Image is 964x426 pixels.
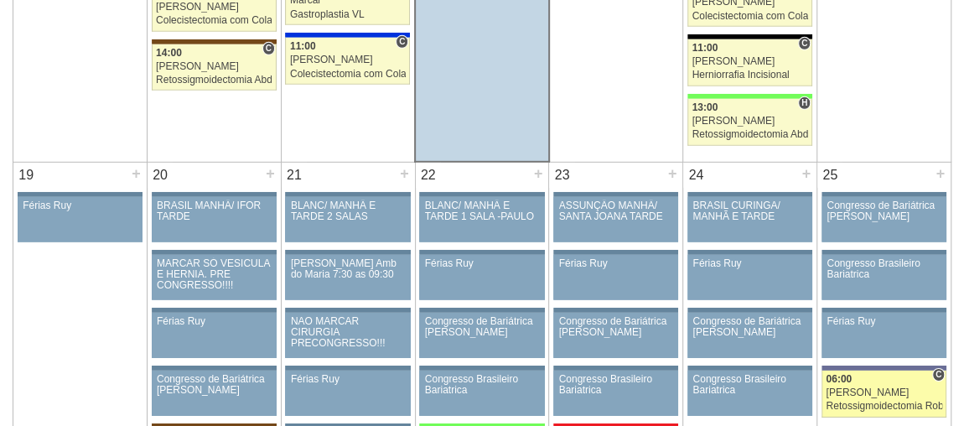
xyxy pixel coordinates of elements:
div: + [129,163,143,184]
a: Férias Ruy [821,313,946,358]
span: Consultório [932,368,945,382]
div: Key: Aviso [285,192,410,197]
div: Gastroplastia VL [290,9,406,20]
div: Key: Aviso [152,308,277,313]
a: Congresso de Bariátrica [PERSON_NAME] [419,313,544,358]
div: BRASIL CURINGA/ MANHÃ E TARDE [692,200,807,222]
div: 22 [416,163,441,188]
div: Key: Aviso [821,192,946,197]
div: Key: Aviso [419,250,544,255]
div: Congresso de Bariátrica [PERSON_NAME] [692,316,807,338]
div: BRASIL MANHÃ/ IFOR TARDE [157,200,272,222]
span: 11:00 [290,40,316,52]
span: Consultório [798,37,811,50]
div: Férias Ruy [827,316,941,327]
div: [PERSON_NAME] [692,56,807,67]
div: Férias Ruy [23,200,137,211]
div: ASSUNÇÃO MANHÃ/ SANTA JOANA TARDE [559,200,674,222]
a: BRASIL CURINGA/ MANHÃ E TARDE [687,197,812,242]
span: 13:00 [692,101,718,113]
div: 23 [549,163,574,188]
div: [PERSON_NAME] [156,61,272,72]
a: Férias Ruy [553,255,678,300]
a: Férias Ruy [419,255,544,300]
a: Férias Ruy [18,197,143,242]
a: C 14:00 [PERSON_NAME] Retossigmoidectomia Abdominal VL [152,44,277,91]
div: [PERSON_NAME] [826,387,941,398]
span: 14:00 [156,47,182,59]
div: Key: Aviso [553,192,678,197]
div: [PERSON_NAME] [290,55,406,65]
a: C 11:00 [PERSON_NAME] Herniorrafia Incisional [687,39,812,86]
div: [PERSON_NAME] [692,116,807,127]
div: Key: Aviso [285,366,410,371]
div: [PERSON_NAME] Amb do Maria 7:30 as 09:30 [291,258,406,280]
a: Congresso de Bariátrica [PERSON_NAME] [553,313,678,358]
div: Key: Vila Nova Star [821,366,946,371]
div: 20 [148,163,173,188]
span: Hospital [798,96,811,110]
a: Congresso Brasileiro Bariatrica [821,255,946,300]
div: Key: Brasil [687,94,812,99]
div: Key: Aviso [18,192,143,197]
div: 24 [683,163,708,188]
div: Key: Aviso [687,250,812,255]
div: Férias Ruy [291,374,406,385]
span: Consultório [396,35,408,49]
div: + [397,163,412,184]
a: Congresso Brasileiro Bariatrica [419,371,544,416]
a: H 13:00 [PERSON_NAME] Retossigmoidectomia Abdominal [687,99,812,146]
a: ASSUNÇÃO MANHÃ/ SANTA JOANA TARDE [553,197,678,242]
div: Key: Aviso [419,308,544,313]
a: Congresso de Bariátrica [PERSON_NAME] [152,371,277,416]
div: + [263,163,277,184]
div: Key: Aviso [285,250,410,255]
div: Key: Blanc [687,34,812,39]
div: Key: Aviso [687,366,812,371]
div: Férias Ruy [692,258,807,269]
div: NAO MARCAR CIRURGIA PRECONGRESSO!!! [291,316,406,350]
div: MARCAR SÓ VESICULA E HERNIA. PRE CONGRESSO!!!! [157,258,272,292]
div: Congresso de Bariátrica [PERSON_NAME] [559,316,674,338]
div: Retossigmoidectomia Robótica [826,401,941,412]
a: Congresso Brasileiro Bariatrica [553,371,678,416]
a: Férias Ruy [152,313,277,358]
span: Consultório [262,42,275,55]
div: Férias Ruy [157,316,272,327]
a: Congresso Brasileiro Bariatrica [687,371,812,416]
div: Key: Aviso [152,366,277,371]
div: Colecistectomia com Colangiografia VL [290,69,406,80]
a: BLANC/ MANHÃ E TARDE 1 SALA -PAULO [419,197,544,242]
div: + [531,163,546,184]
div: Key: Aviso [419,192,544,197]
div: Retossigmoidectomia Abdominal [692,129,807,140]
div: Key: Aviso [152,192,277,197]
div: Key: Santa Joana [152,39,277,44]
div: + [666,163,680,184]
span: 06:00 [826,373,852,385]
div: + [933,163,947,184]
a: BRASIL MANHÃ/ IFOR TARDE [152,197,277,242]
div: Key: Aviso [687,308,812,313]
div: Férias Ruy [559,258,674,269]
div: Key: Aviso [553,308,678,313]
div: [PERSON_NAME] [156,2,272,13]
div: Férias Ruy [425,258,540,269]
div: Herniorrafia Incisional [692,70,807,81]
a: C 11:00 [PERSON_NAME] Colecistectomia com Colangiografia VL [285,38,410,85]
div: Congresso Brasileiro Bariatrica [827,258,941,280]
div: Retossigmoidectomia Abdominal VL [156,75,272,86]
a: Congresso de Bariátrica [PERSON_NAME] [821,197,946,242]
a: [PERSON_NAME] Amb do Maria 7:30 as 09:30 [285,255,410,300]
div: Key: Aviso [152,250,277,255]
div: Congresso de Bariátrica [PERSON_NAME] [827,200,941,222]
div: Key: Aviso [687,192,812,197]
div: Congresso de Bariátrica [PERSON_NAME] [425,316,540,338]
div: Congresso Brasileiro Bariatrica [692,374,807,396]
div: Key: Aviso [821,250,946,255]
a: MARCAR SÓ VESICULA E HERNIA. PRE CONGRESSO!!!! [152,255,277,300]
div: Key: São Luiz - Itaim [285,33,410,38]
a: Férias Ruy [285,371,410,416]
a: C 06:00 [PERSON_NAME] Retossigmoidectomia Robótica [821,371,946,418]
div: Key: Aviso [553,366,678,371]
